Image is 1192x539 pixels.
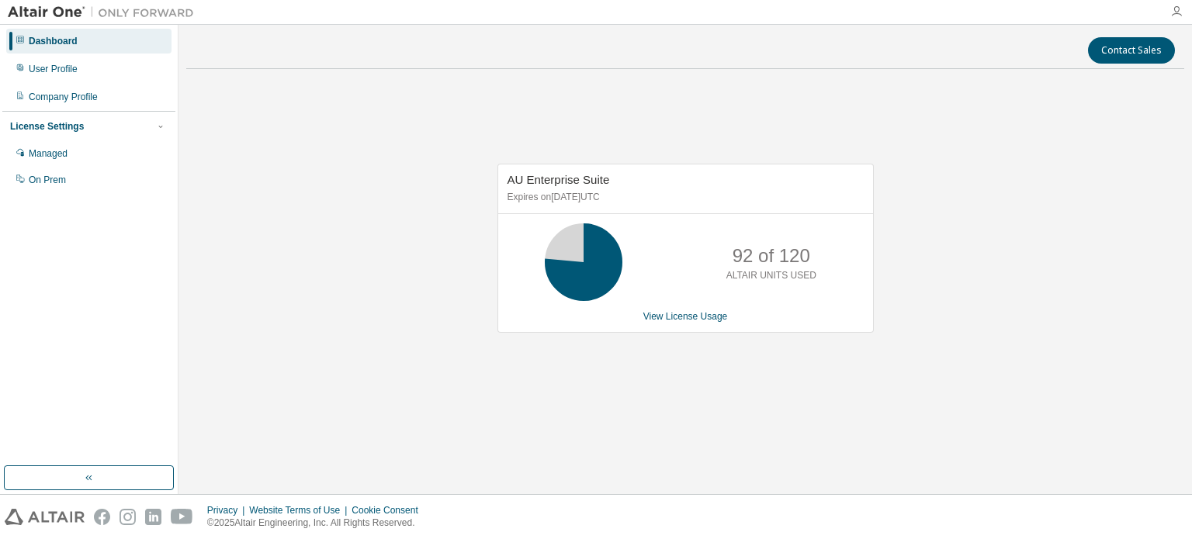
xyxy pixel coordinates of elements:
[5,509,85,525] img: altair_logo.svg
[94,509,110,525] img: facebook.svg
[1088,37,1175,64] button: Contact Sales
[726,269,816,282] p: ALTAIR UNITS USED
[207,504,249,517] div: Privacy
[352,504,427,517] div: Cookie Consent
[249,504,352,517] div: Website Terms of Use
[643,311,728,322] a: View License Usage
[29,35,78,47] div: Dashboard
[120,509,136,525] img: instagram.svg
[10,120,84,133] div: License Settings
[733,243,810,269] p: 92 of 120
[8,5,202,20] img: Altair One
[29,147,68,160] div: Managed
[508,191,860,204] p: Expires on [DATE] UTC
[145,509,161,525] img: linkedin.svg
[171,509,193,525] img: youtube.svg
[29,91,98,103] div: Company Profile
[508,173,610,186] span: AU Enterprise Suite
[29,63,78,75] div: User Profile
[207,517,428,530] p: © 2025 Altair Engineering, Inc. All Rights Reserved.
[29,174,66,186] div: On Prem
